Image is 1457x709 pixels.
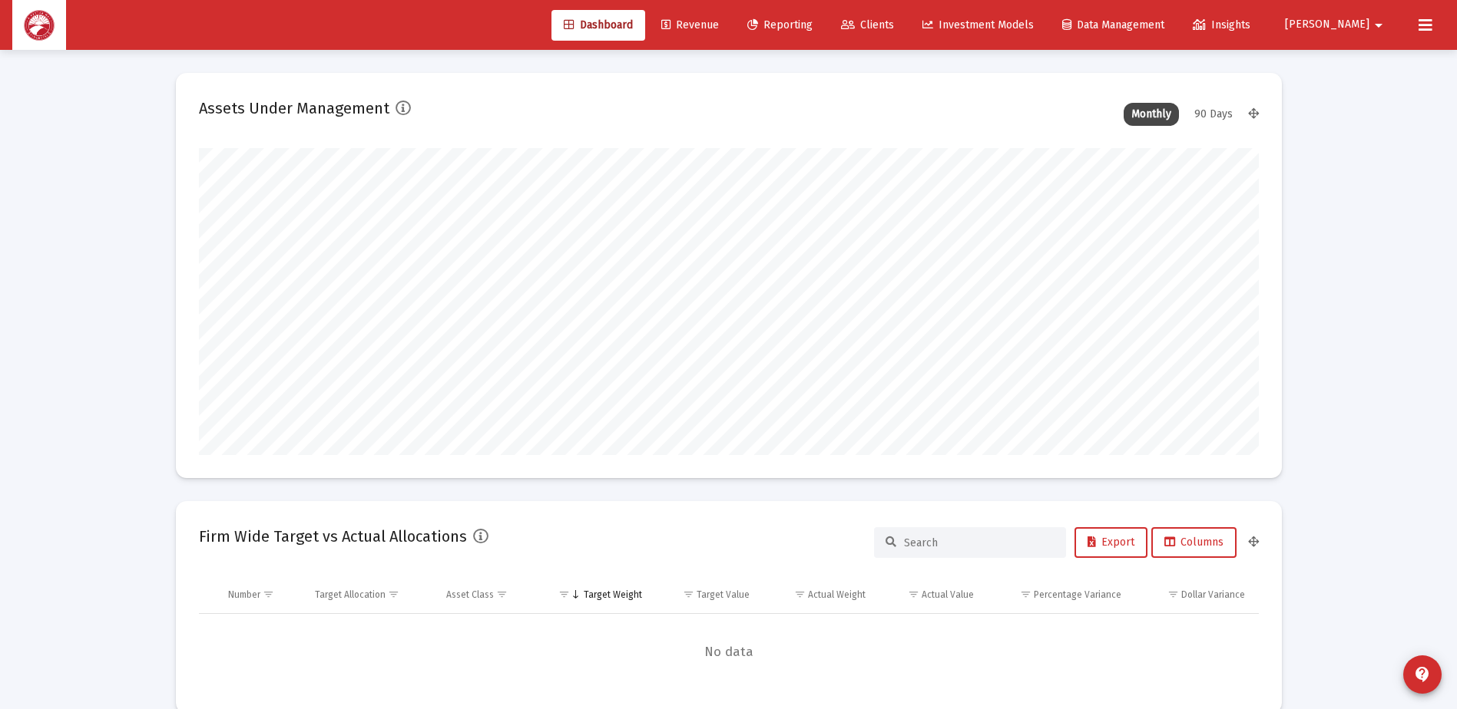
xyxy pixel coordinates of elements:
span: Insights [1193,18,1250,31]
div: Actual Value [922,589,974,601]
div: Percentage Variance [1034,589,1121,601]
td: Column Target Allocation [304,576,435,613]
span: No data [199,644,1259,661]
span: [PERSON_NAME] [1285,18,1369,31]
div: Asset Class [446,589,494,601]
div: 90 Days [1187,103,1240,126]
div: Number [228,589,260,601]
span: Revenue [661,18,719,31]
span: Show filter options for column 'Percentage Variance' [1020,589,1031,600]
span: Export [1088,536,1134,549]
div: Dollar Variance [1181,589,1245,601]
td: Column Actual Value [876,576,985,613]
button: [PERSON_NAME] [1267,9,1406,40]
img: Dashboard [24,10,55,41]
span: Show filter options for column 'Target Allocation' [388,589,399,600]
td: Column Asset Class [435,576,538,613]
h2: Assets Under Management [199,96,389,120]
input: Search [904,536,1055,549]
span: Show filter options for column 'Asset Class' [496,589,508,600]
span: Show filter options for column 'Dollar Variance' [1167,589,1179,600]
span: Show filter options for column 'Target Value' [683,589,694,600]
button: Export [1075,527,1147,558]
div: Monthly [1124,103,1179,126]
td: Column Dollar Variance [1132,576,1258,613]
td: Column Number [217,576,305,613]
span: Columns [1164,536,1224,549]
div: Target Value [697,589,750,601]
a: Data Management [1050,10,1177,41]
mat-icon: arrow_drop_down [1369,10,1388,41]
h2: Firm Wide Target vs Actual Allocations [199,524,467,549]
div: Actual Weight [808,589,866,601]
span: Clients [841,18,894,31]
span: Dashboard [564,18,633,31]
mat-icon: contact_support [1413,665,1432,684]
a: Clients [829,10,906,41]
a: Reporting [735,10,825,41]
button: Columns [1151,527,1237,558]
div: Target Weight [584,589,642,601]
td: Column Actual Weight [760,576,876,613]
div: Data grid [199,576,1259,691]
span: Show filter options for column 'Actual Value' [908,589,919,600]
span: Show filter options for column 'Number' [263,589,274,600]
td: Column Target Value [653,576,761,613]
span: Data Management [1062,18,1164,31]
a: Revenue [649,10,731,41]
span: Reporting [747,18,813,31]
span: Investment Models [922,18,1034,31]
span: Show filter options for column 'Target Weight' [558,589,570,600]
td: Column Percentage Variance [985,576,1132,613]
td: Column Target Weight [538,576,653,613]
a: Dashboard [551,10,645,41]
div: Target Allocation [315,589,386,601]
span: Show filter options for column 'Actual Weight' [794,589,806,600]
a: Investment Models [910,10,1046,41]
a: Insights [1181,10,1263,41]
